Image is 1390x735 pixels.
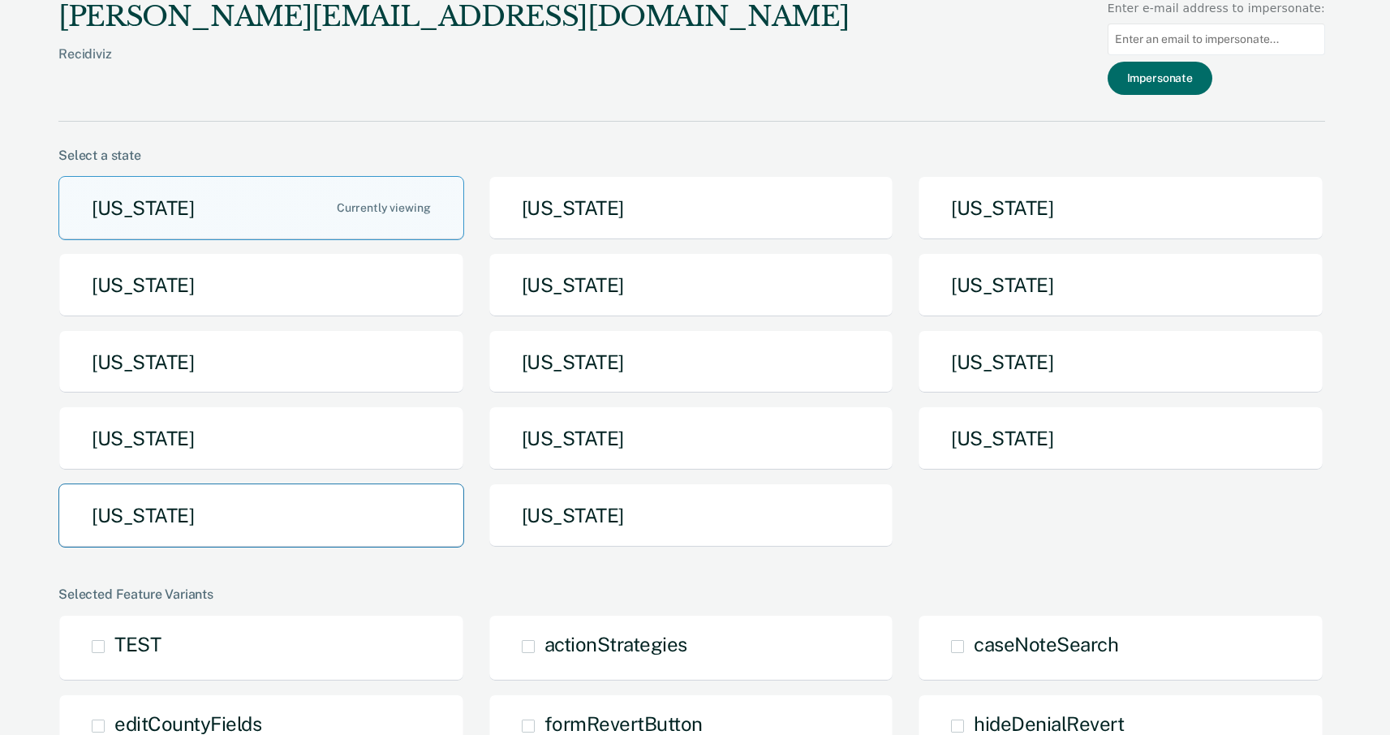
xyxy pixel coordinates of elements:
button: [US_STATE] [58,253,464,317]
span: TEST [114,633,161,655]
button: [US_STATE] [488,253,894,317]
button: Impersonate [1108,62,1212,95]
div: Selected Feature Variants [58,587,1325,602]
span: editCountyFields [114,712,261,735]
span: formRevertButton [544,712,703,735]
button: [US_STATE] [488,176,894,240]
button: [US_STATE] [918,176,1323,240]
button: [US_STATE] [488,406,894,471]
input: Enter an email to impersonate... [1108,24,1325,55]
button: [US_STATE] [58,330,464,394]
div: Recidiviz [58,46,849,88]
button: [US_STATE] [918,406,1323,471]
button: [US_STATE] [488,484,894,548]
span: actionStrategies [544,633,687,655]
span: hideDenialRevert [974,712,1124,735]
button: [US_STATE] [58,406,464,471]
button: [US_STATE] [918,330,1323,394]
button: [US_STATE] [488,330,894,394]
div: Select a state [58,148,1325,163]
button: [US_STATE] [58,176,464,240]
span: caseNoteSearch [974,633,1118,655]
button: [US_STATE] [918,253,1323,317]
button: [US_STATE] [58,484,464,548]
